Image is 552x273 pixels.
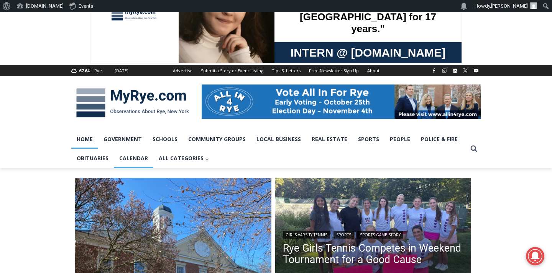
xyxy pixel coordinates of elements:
a: Tips & Letters [268,65,305,76]
a: Intern @ [DOMAIN_NAME] [184,74,371,95]
span: 67.64 [79,68,89,73]
a: [PERSON_NAME] Read Sanctuary Fall Fest: [DATE] [0,76,115,95]
a: Instagram [440,66,449,75]
button: Child menu of All Categories [153,149,214,168]
a: YouTube [472,66,481,75]
div: 6 [90,65,93,72]
a: Police & Fire [416,130,463,149]
a: People [384,130,416,149]
span: F [90,67,92,71]
span: Intern @ [DOMAIN_NAME] [200,76,355,93]
a: Advertise [169,65,197,76]
a: Local Business [251,130,306,149]
img: MyRye.com [71,83,194,123]
nav: Primary Navigation [71,130,467,168]
div: [DATE] [115,67,128,74]
div: | | [283,229,464,239]
a: Calendar [114,149,153,168]
div: Rye [94,67,102,74]
a: X [461,66,470,75]
div: 3 [80,65,84,72]
a: Submit a Story or Event Listing [197,65,268,76]
a: Rye Girls Tennis Competes in Weekend Tournament for a Good Cause [283,242,464,265]
a: Sports Game Story [357,231,403,239]
a: Home [71,130,98,149]
span: [PERSON_NAME] [491,3,528,9]
img: All in for Rye [202,84,481,119]
a: Free Newsletter Sign Up [305,65,363,76]
a: Linkedin [450,66,460,75]
a: Girls Varsity Tennis [283,231,330,239]
a: Sports [353,130,384,149]
a: Government [98,130,147,149]
a: Obituaries [71,149,114,168]
a: Facebook [429,66,439,75]
div: / [86,65,88,72]
nav: Secondary Navigation [169,65,384,76]
a: Schools [147,130,183,149]
div: Face Painting [80,23,109,63]
a: Community Groups [183,130,251,149]
h4: [PERSON_NAME] Read Sanctuary Fall Fest: [DATE] [6,77,102,94]
a: About [363,65,384,76]
button: View Search Form [467,142,481,156]
div: "I learned about the history of a place I’d honestly never considered even as a resident of [GEOG... [194,0,362,74]
a: Real Estate [306,130,353,149]
a: Sports [333,231,354,239]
